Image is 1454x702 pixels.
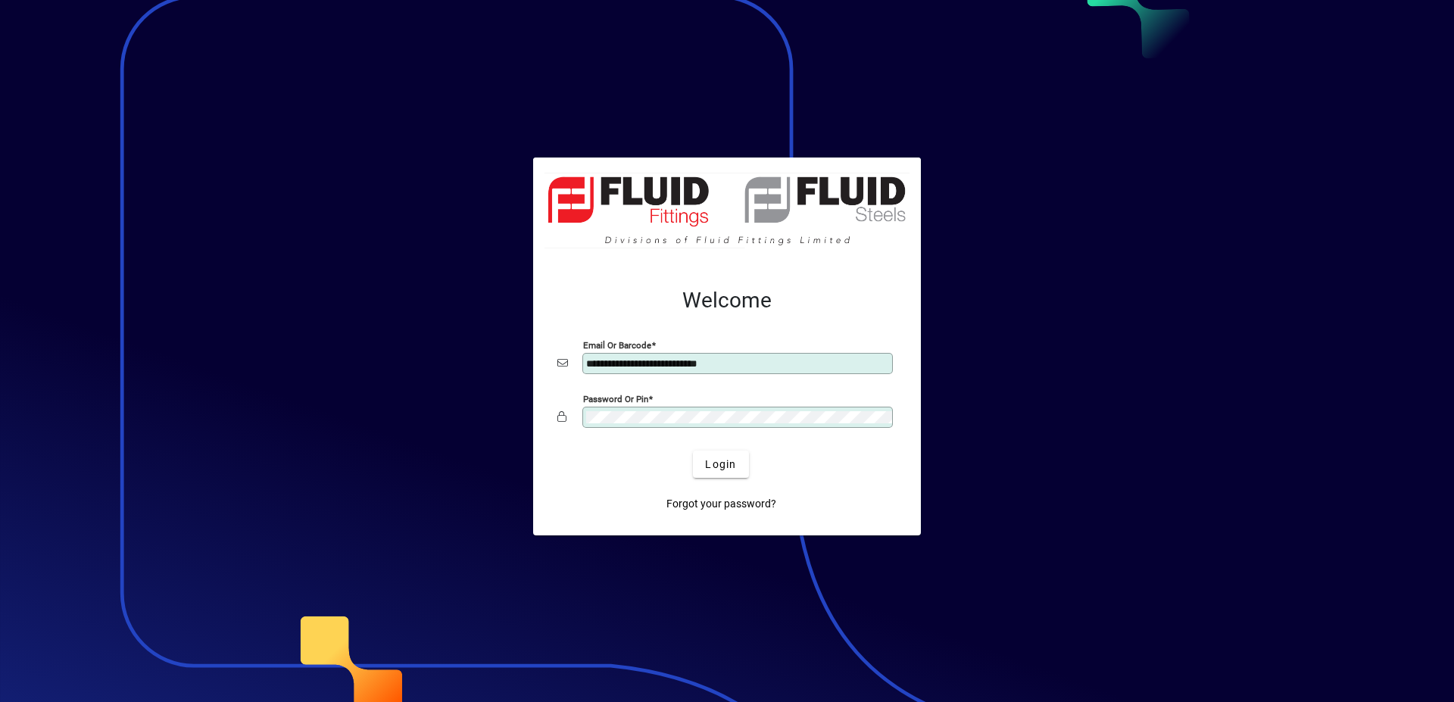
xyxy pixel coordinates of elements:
mat-label: Password or Pin [583,394,648,404]
span: Login [705,457,736,473]
h2: Welcome [557,288,897,314]
a: Forgot your password? [660,490,782,517]
button: Login [693,451,748,478]
mat-label: Email or Barcode [583,340,651,351]
span: Forgot your password? [666,496,776,512]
